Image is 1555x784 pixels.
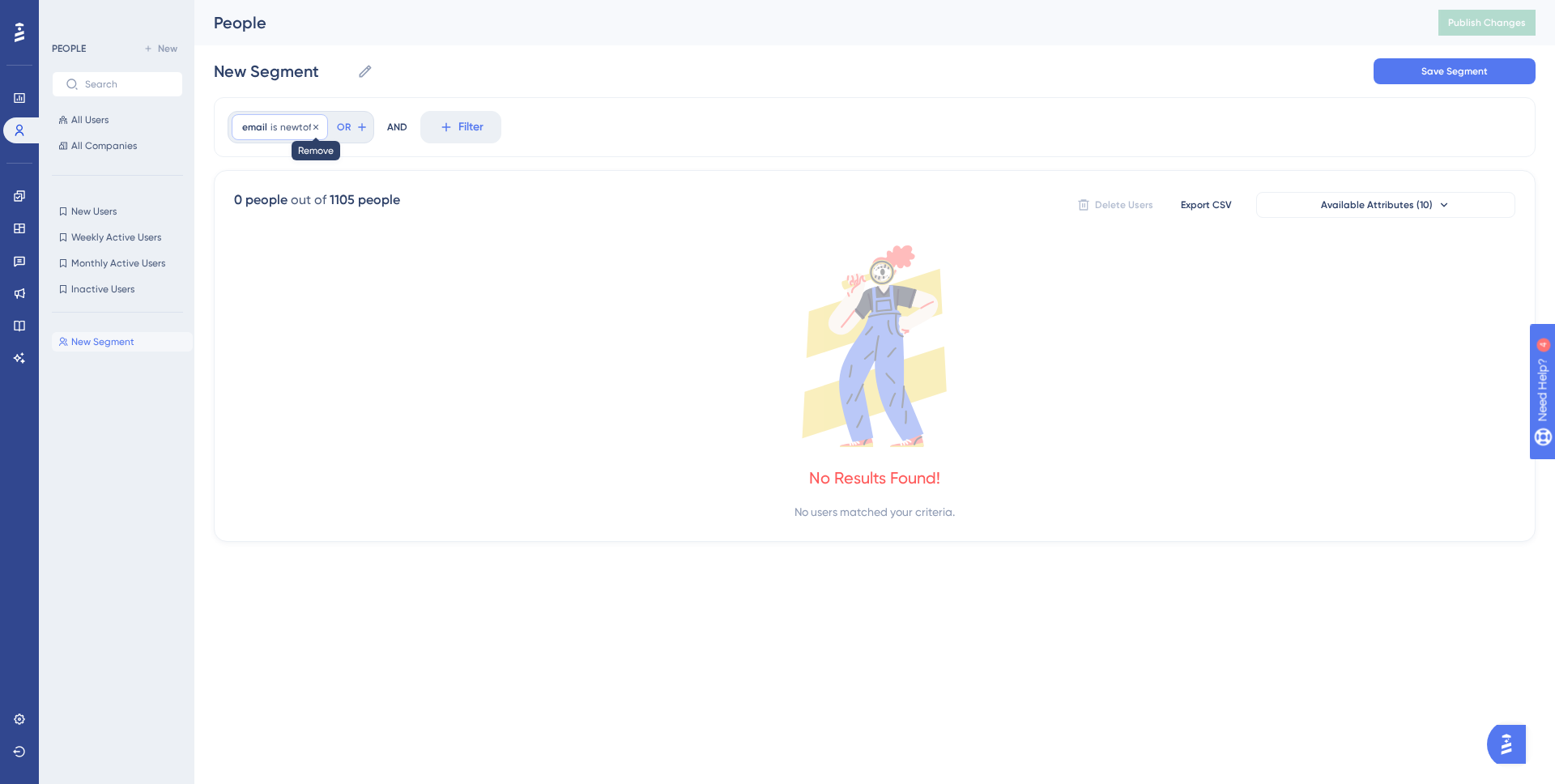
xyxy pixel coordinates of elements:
[1421,65,1488,78] span: Save Segment
[1165,192,1246,218] button: Export CSV
[280,121,317,134] span: newtofit
[214,60,351,83] input: Segment Name
[1438,10,1536,36] button: Publish Changes
[1321,198,1433,211] span: Available Attributes (10)
[337,121,351,134] span: OR
[420,111,501,143] button: Filter
[1095,198,1153,211] span: Delete Users
[1487,720,1536,769] iframe: UserGuiding AI Assistant Launcher
[71,335,134,348] span: New Segment
[52,332,193,352] button: New Segment
[334,114,370,140] button: OR
[71,231,161,244] span: Weekly Active Users
[809,467,940,489] div: No Results Found!
[1448,16,1526,29] span: Publish Changes
[291,190,326,210] div: out of
[1256,192,1515,218] button: Available Attributes (10)
[71,139,137,152] span: All Companies
[158,42,177,55] span: New
[52,279,183,299] button: Inactive Users
[330,190,400,210] div: 1105 people
[85,79,169,90] input: Search
[52,136,183,156] button: All Companies
[234,190,288,210] div: 0 people
[52,254,183,273] button: Monthly Active Users
[1374,58,1536,84] button: Save Segment
[113,8,117,21] div: 4
[458,117,484,137] span: Filter
[71,257,165,270] span: Monthly Active Users
[71,205,117,218] span: New Users
[1181,198,1232,211] span: Export CSV
[52,228,183,247] button: Weekly Active Users
[38,4,101,23] span: Need Help?
[52,42,86,55] div: PEOPLE
[1075,192,1156,218] button: Delete Users
[271,121,277,134] span: is
[242,121,267,134] span: email
[214,11,1398,34] div: People
[138,39,183,58] button: New
[52,202,183,221] button: New Users
[795,502,955,522] div: No users matched your criteria.
[52,110,183,130] button: All Users
[387,111,407,143] div: AND
[71,113,109,126] span: All Users
[71,283,134,296] span: Inactive Users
